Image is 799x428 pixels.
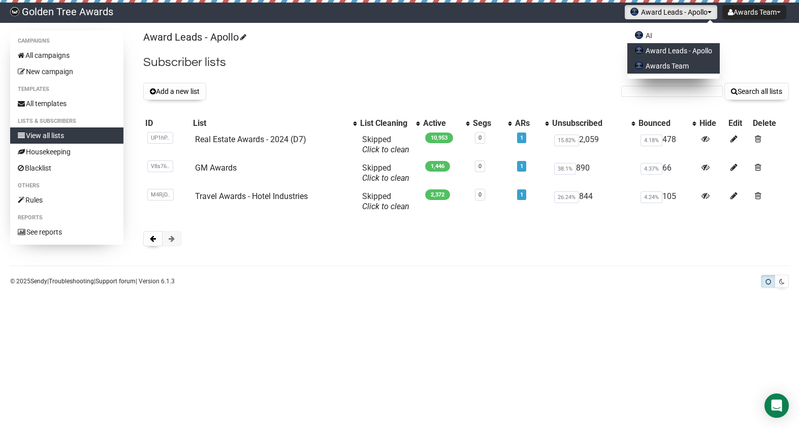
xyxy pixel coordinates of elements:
[143,83,206,100] button: Add a new list
[143,53,789,72] h2: Subscriber lists
[10,224,123,240] a: See reports
[421,116,471,130] th: Active: No sort applied, activate to apply an ascending sort
[10,83,123,95] li: Templates
[699,118,724,128] div: Hide
[751,116,789,130] th: Delete: No sort applied, sorting is disabled
[10,47,123,63] a: All campaigns
[362,163,409,183] span: Skipped
[550,187,636,216] td: 844
[630,8,638,16] img: favicons
[425,189,450,200] span: 2,372
[191,116,358,130] th: List: No sort applied, activate to apply an ascending sort
[552,118,626,128] div: Unsubscribed
[722,5,786,19] button: Awards Team
[425,161,450,172] span: 1,446
[636,187,697,216] td: 105
[10,160,123,176] a: Blacklist
[147,189,174,201] span: M4RjD..
[636,130,697,159] td: 478
[193,118,348,128] div: List
[554,163,576,175] span: 38.1%
[147,160,173,172] span: V8s76..
[10,212,123,224] li: Reports
[95,278,136,285] a: Support forum
[550,116,636,130] th: Unsubscribed: No sort applied, activate to apply an ascending sort
[10,35,123,47] li: Campaigns
[753,118,787,128] div: Delete
[764,393,789,418] div: Open Intercom Messenger
[10,115,123,127] li: Lists & subscribers
[627,43,720,58] a: Award Leads - Apollo
[10,127,123,144] a: View all lists
[641,163,662,175] span: 4.37%
[635,46,643,54] img: favicons
[195,163,237,173] a: GM Awards
[362,173,409,183] a: Click to clean
[471,116,513,130] th: Segs: No sort applied, activate to apply an ascending sort
[147,132,173,144] span: UP1hP..
[360,118,411,128] div: List Cleaning
[550,130,636,159] td: 2,059
[625,5,717,19] button: Award Leads - Apollo
[554,135,579,146] span: 15.82%
[362,135,409,154] span: Skipped
[520,163,523,170] a: 1
[143,31,245,43] a: Award Leads - Apollo
[362,191,409,211] span: Skipped
[10,180,123,192] li: Others
[550,159,636,187] td: 890
[635,61,643,70] img: favicons
[636,159,697,187] td: 66
[10,95,123,112] a: All templates
[10,144,123,160] a: Housekeeping
[697,116,726,130] th: Hide: No sort applied, sorting is disabled
[10,276,175,287] p: © 2025 | | | Version 6.1.3
[423,118,461,128] div: Active
[636,116,697,130] th: Bounced: No sort applied, activate to apply an ascending sort
[641,191,662,203] span: 4.24%
[143,116,191,130] th: ID: No sort applied, sorting is disabled
[10,192,123,208] a: Rules
[520,191,523,198] a: 1
[641,135,662,146] span: 4.18%
[513,116,550,130] th: ARs: No sort applied, activate to apply an ascending sort
[49,278,94,285] a: Troubleshooting
[520,135,523,141] a: 1
[195,191,308,201] a: Travel Awards - Hotel Industries
[358,116,421,130] th: List Cleaning: No sort applied, activate to apply an ascending sort
[554,191,579,203] span: 26.24%
[10,7,19,16] img: f8b559bad824ed76f7defaffbc1b54fa
[30,278,47,285] a: Sendy
[515,118,540,128] div: ARs
[724,83,789,100] button: Search all lists
[195,135,306,144] a: Real Estate Awards - 2024 (D7)
[627,58,720,74] a: Awards Team
[627,28,720,43] a: AI
[635,31,643,39] img: favicons
[362,202,409,211] a: Click to clean
[10,63,123,80] a: New campaign
[478,163,482,170] a: 0
[478,135,482,141] a: 0
[362,145,409,154] a: Click to clean
[478,191,482,198] a: 0
[145,118,189,128] div: ID
[473,118,503,128] div: Segs
[638,118,687,128] div: Bounced
[726,116,751,130] th: Edit: No sort applied, sorting is disabled
[425,133,453,143] span: 10,953
[728,118,749,128] div: Edit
